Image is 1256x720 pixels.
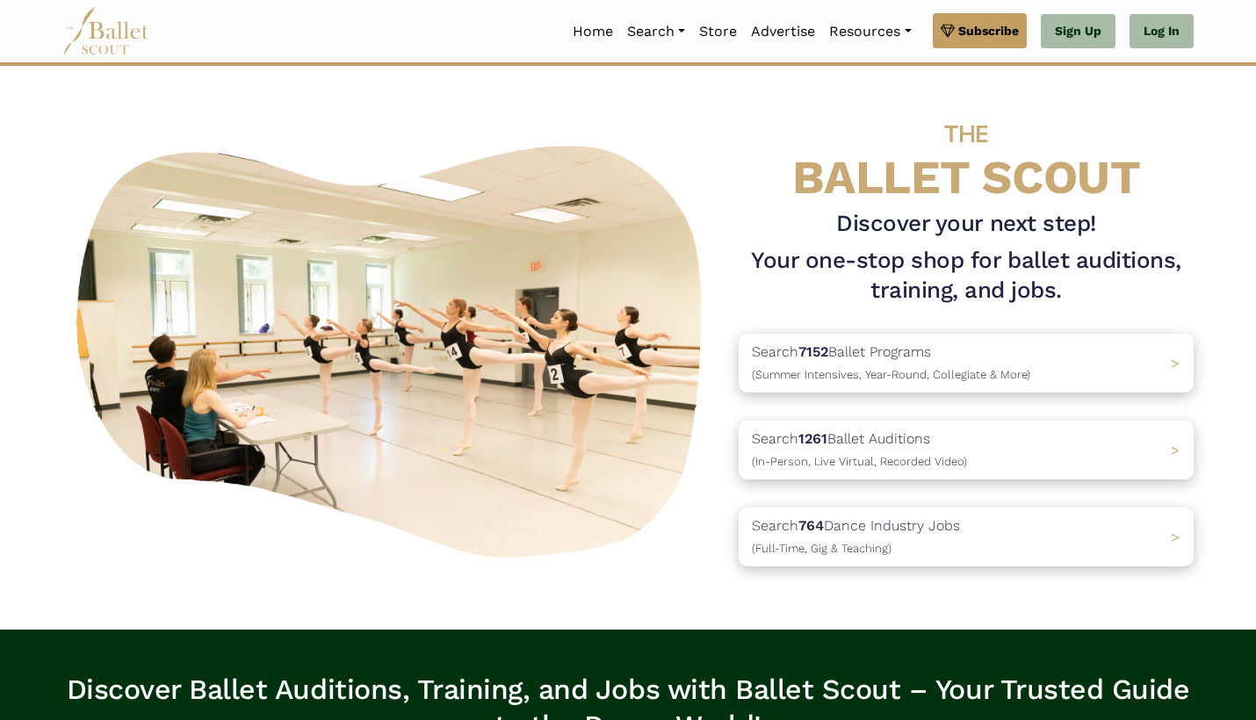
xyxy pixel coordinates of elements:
b: 1261 [798,430,827,447]
a: Sign Up [1041,14,1115,49]
span: (In-Person, Live Virtual, Recorded Video) [752,455,967,468]
h1: Your one-stop shop for ballet auditions, training, and jobs. [739,246,1194,306]
a: Store [692,13,744,50]
span: (Summer Intensives, Year-Round, Collegiate & More) [752,368,1030,381]
a: Log In [1130,14,1194,49]
a: Advertise [744,13,822,50]
a: Search7152Ballet Programs(Summer Intensives, Year-Round, Collegiate & More)> [739,334,1194,392]
b: 7152 [798,343,828,360]
span: THE [944,119,988,148]
p: Search Ballet Programs [752,341,1030,385]
a: Home [566,13,620,50]
span: > [1171,355,1180,371]
a: Search [620,13,692,50]
a: Resources [822,13,918,50]
h3: Discover your next step! [739,209,1194,239]
span: Subscribe [958,21,1019,40]
img: A group of ballerinas talking to each other in a ballet studio [62,126,725,568]
img: gem.svg [941,21,955,40]
span: > [1171,442,1180,458]
a: Subscribe [933,13,1027,48]
p: Search Dance Industry Jobs [752,515,960,559]
a: Search1261Ballet Auditions(In-Person, Live Virtual, Recorded Video) > [739,421,1194,479]
h4: BALLET SCOUT [739,101,1194,202]
a: Search764Dance Industry Jobs(Full-Time, Gig & Teaching) > [739,508,1194,566]
b: 764 [798,517,824,534]
p: Search Ballet Auditions [752,428,967,472]
span: (Full-Time, Gig & Teaching) [752,542,891,555]
span: > [1171,529,1180,545]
